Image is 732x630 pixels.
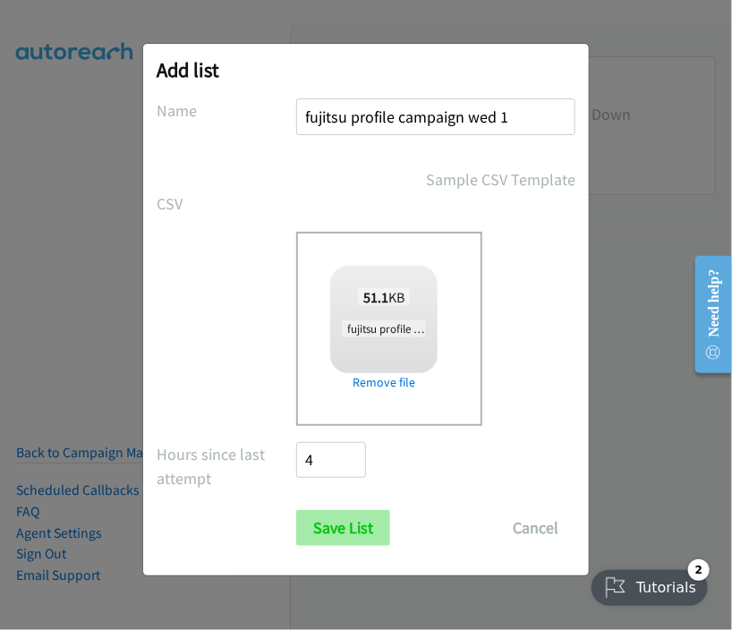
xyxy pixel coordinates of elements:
strong: 51.1 [363,288,388,306]
label: Hours since last attempt [157,442,296,490]
span: fujitsu profile campaign wed 1.xlsx [342,320,519,337]
iframe: Checklist [581,552,719,617]
span: KB [358,288,411,306]
a: Sample CSV Template [426,167,575,192]
label: CSV [157,192,296,216]
input: Save List [296,510,390,546]
button: Cancel [496,510,575,546]
h2: Add list [157,57,575,82]
label: Name [157,98,296,123]
a: Remove file [330,373,438,392]
iframe: Resource Center [681,243,732,386]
